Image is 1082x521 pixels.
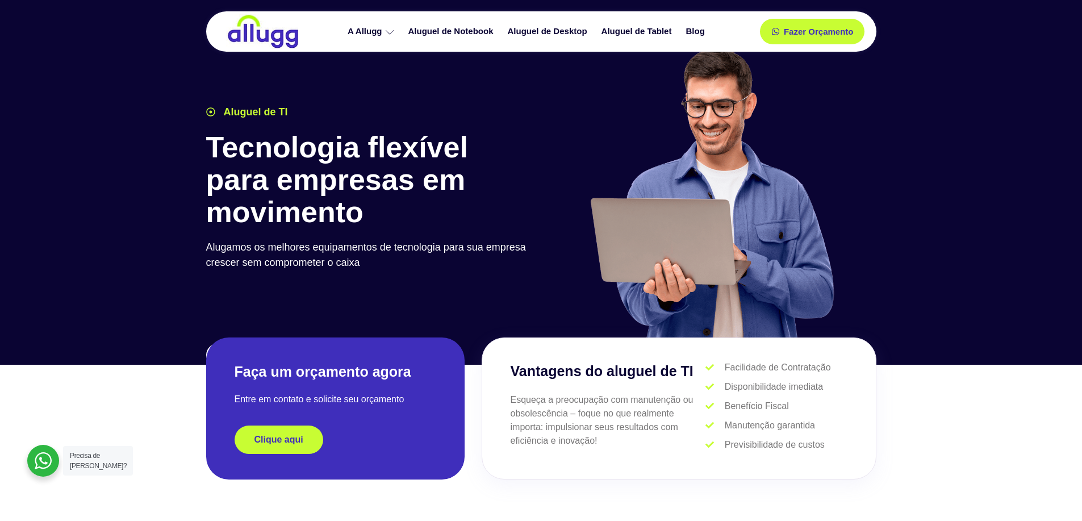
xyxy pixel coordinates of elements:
span: Previsibilidade de custos [722,438,825,452]
a: Aluguel de Notebook [403,22,502,41]
img: aluguel de ti para startups [586,48,837,337]
span: Precisa de [PERSON_NAME]? [70,452,127,470]
a: Blog [680,22,713,41]
span: Disponibilidade imediata [722,380,823,394]
img: locação de TI é Allugg [226,14,300,49]
h3: Vantagens do aluguel de TI [511,361,706,382]
a: A Allugg [342,22,403,41]
span: Manutenção garantida [722,419,815,432]
a: Fazer Orçamento [760,19,865,44]
span: Fazer Orçamento [784,27,854,36]
p: Entre em contato e solicite seu orçamento [235,393,436,406]
span: Facilidade de Contratação [722,361,831,374]
h2: Faça um orçamento agora [235,362,436,381]
p: Alugamos os melhores equipamentos de tecnologia para sua empresa crescer sem comprometer o caixa [206,240,536,270]
span: Clique aqui [254,435,303,444]
a: Clique aqui [235,426,323,454]
span: Benefício Fiscal [722,399,789,413]
span: Aluguel de TI [221,105,288,120]
h1: Tecnologia flexível para empresas em movimento [206,131,536,229]
p: Esqueça a preocupação com manutenção ou obsolescência – foque no que realmente importa: impulsion... [511,393,706,448]
a: Aluguel de Tablet [596,22,680,41]
a: Aluguel de Desktop [502,22,596,41]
